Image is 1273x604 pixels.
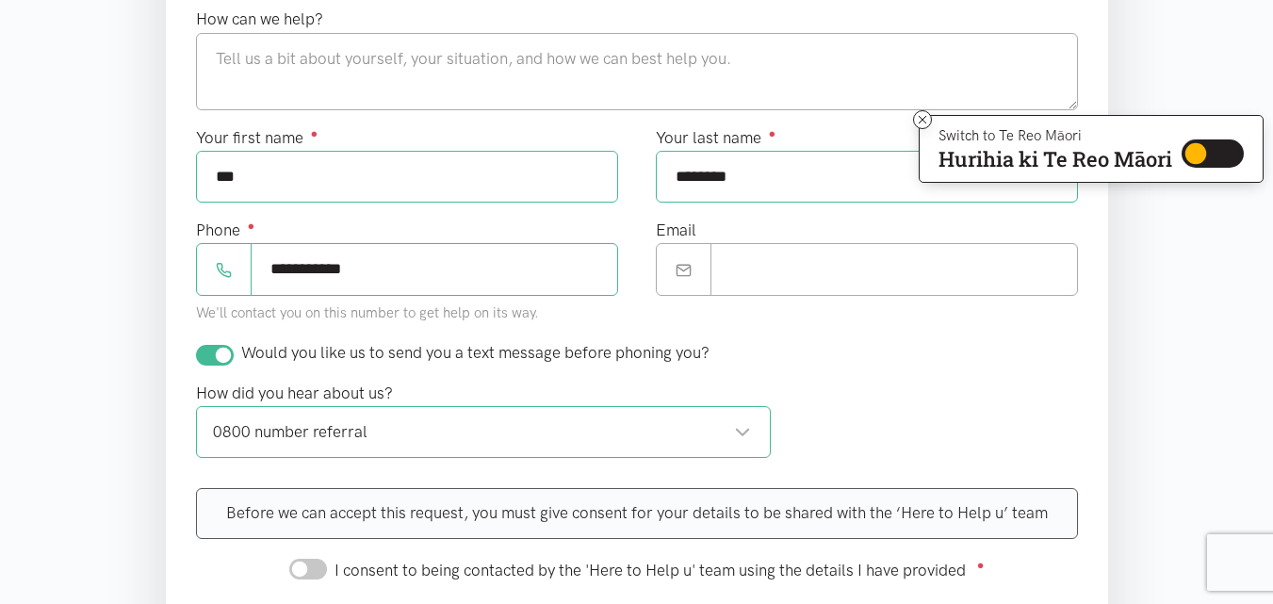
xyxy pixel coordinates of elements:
[938,130,1172,141] p: Switch to Te Reo Māori
[977,558,985,572] sup: ●
[656,218,696,243] label: Email
[196,218,255,243] label: Phone
[311,126,318,140] sup: ●
[656,125,776,151] label: Your last name
[241,343,710,362] span: Would you like us to send you a text message before phoning you?
[335,561,966,580] span: I consent to being contacted by the 'Here to Help u' team using the details I have provided
[196,381,393,406] label: How did you hear about us?
[248,219,255,233] sup: ●
[196,125,318,151] label: Your first name
[769,126,776,140] sup: ●
[196,488,1078,538] div: Before we can accept this request, you must give consent for your details to be shared with the ‘...
[938,151,1172,168] p: Hurihia ki Te Reo Māori
[196,7,323,32] label: How can we help?
[710,243,1078,295] input: Email
[196,304,539,321] small: We'll contact you on this number to get help on its way.
[213,419,752,445] div: 0800 number referral
[251,243,618,295] input: Phone number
